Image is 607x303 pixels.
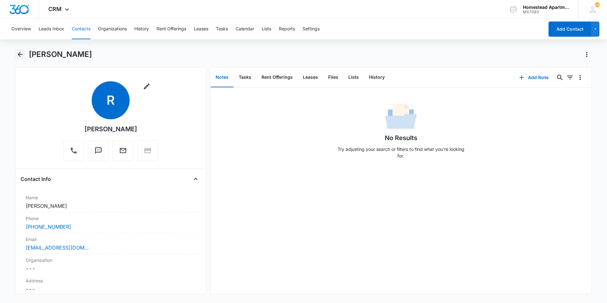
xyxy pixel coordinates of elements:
[26,277,196,284] label: Address
[26,257,196,263] label: Organization
[29,50,92,59] h1: [PERSON_NAME]
[98,19,127,39] button: Organizations
[234,68,256,87] button: Tasks
[555,72,565,83] button: Search...
[21,275,201,296] div: Address---
[21,192,201,213] div: Name[PERSON_NAME]
[26,265,196,272] dd: ---
[595,2,600,7] div: notifications count
[343,68,364,87] button: Lists
[11,19,31,39] button: Overview
[26,194,196,201] label: Name
[21,175,51,183] h4: Contact Info
[21,213,201,233] div: Phone[PHONE_NUMBER]
[84,124,137,134] div: [PERSON_NAME]
[21,254,201,275] div: Organization---
[549,22,591,37] button: Add Contact
[236,19,254,39] button: Calendar
[191,174,201,184] button: Close
[575,72,585,83] button: Overflow Menu
[523,5,569,10] div: account name
[523,10,569,14] div: account id
[211,68,234,87] button: Notes
[513,70,555,85] button: Add Note
[113,150,133,155] a: Email
[385,102,417,133] img: No Data
[88,150,109,155] a: Text
[595,2,600,7] span: 165
[364,68,390,87] button: History
[582,49,592,59] button: Actions
[88,140,109,161] button: Text
[26,223,71,231] a: [PHONE_NUMBER]
[15,49,25,59] button: Back
[26,236,196,243] label: Email
[194,19,208,39] button: Leases
[72,19,90,39] button: Contacts
[262,19,271,39] button: Lists
[298,68,323,87] button: Leases
[63,150,84,155] a: Call
[113,140,133,161] button: Email
[334,146,467,159] p: Try adjusting your search or filters to find what you’re looking for.
[216,19,228,39] button: Tasks
[565,72,575,83] button: Filters
[279,19,295,39] button: Reports
[39,19,64,39] button: Leads Inbox
[26,244,89,251] a: [EMAIL_ADDRESS][DOMAIN_NAME]
[92,81,130,119] span: R
[156,19,186,39] button: Rent Offerings
[26,215,196,222] label: Phone
[21,233,201,254] div: Email[EMAIL_ADDRESS][DOMAIN_NAME]
[134,19,149,39] button: History
[26,202,196,210] dd: [PERSON_NAME]
[303,19,320,39] button: Settings
[63,140,84,161] button: Call
[385,133,417,143] h1: No Results
[323,68,343,87] button: Files
[26,285,196,293] dd: ---
[256,68,298,87] button: Rent Offerings
[48,6,62,12] span: CRM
